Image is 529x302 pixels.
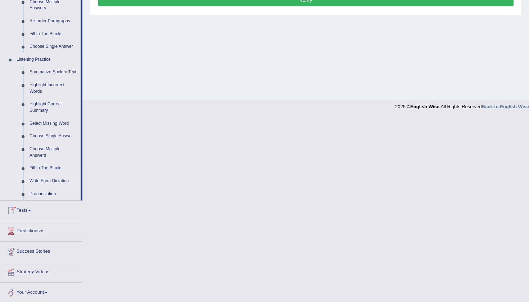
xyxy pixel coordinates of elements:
a: Highlight Correct Summary [26,98,81,117]
a: Pronunciation [26,188,81,201]
strong: English Wise. [410,104,440,109]
a: Your Account [0,283,82,301]
div: 2025 © All Rights Reserved [395,100,529,110]
a: Re-order Paragraphs [26,15,81,28]
a: Predictions [0,221,82,239]
a: Highlight Incorrect Words [26,79,81,98]
a: Choose Multiple Answers [26,143,81,162]
a: Success Stories [0,242,82,260]
a: Strategy Videos [0,262,82,280]
a: Select Missing Word [26,117,81,130]
a: Write From Dictation [26,175,81,188]
a: Choose Single Answer [26,40,81,53]
a: Fill In The Blanks [26,28,81,41]
a: Fill In The Blanks [26,162,81,175]
a: Choose Single Answer [26,130,81,143]
a: Summarize Spoken Text [26,66,81,79]
a: Listening Practice [13,53,81,66]
a: Tests [0,201,82,219]
a: Back to English Wise [482,104,529,109]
